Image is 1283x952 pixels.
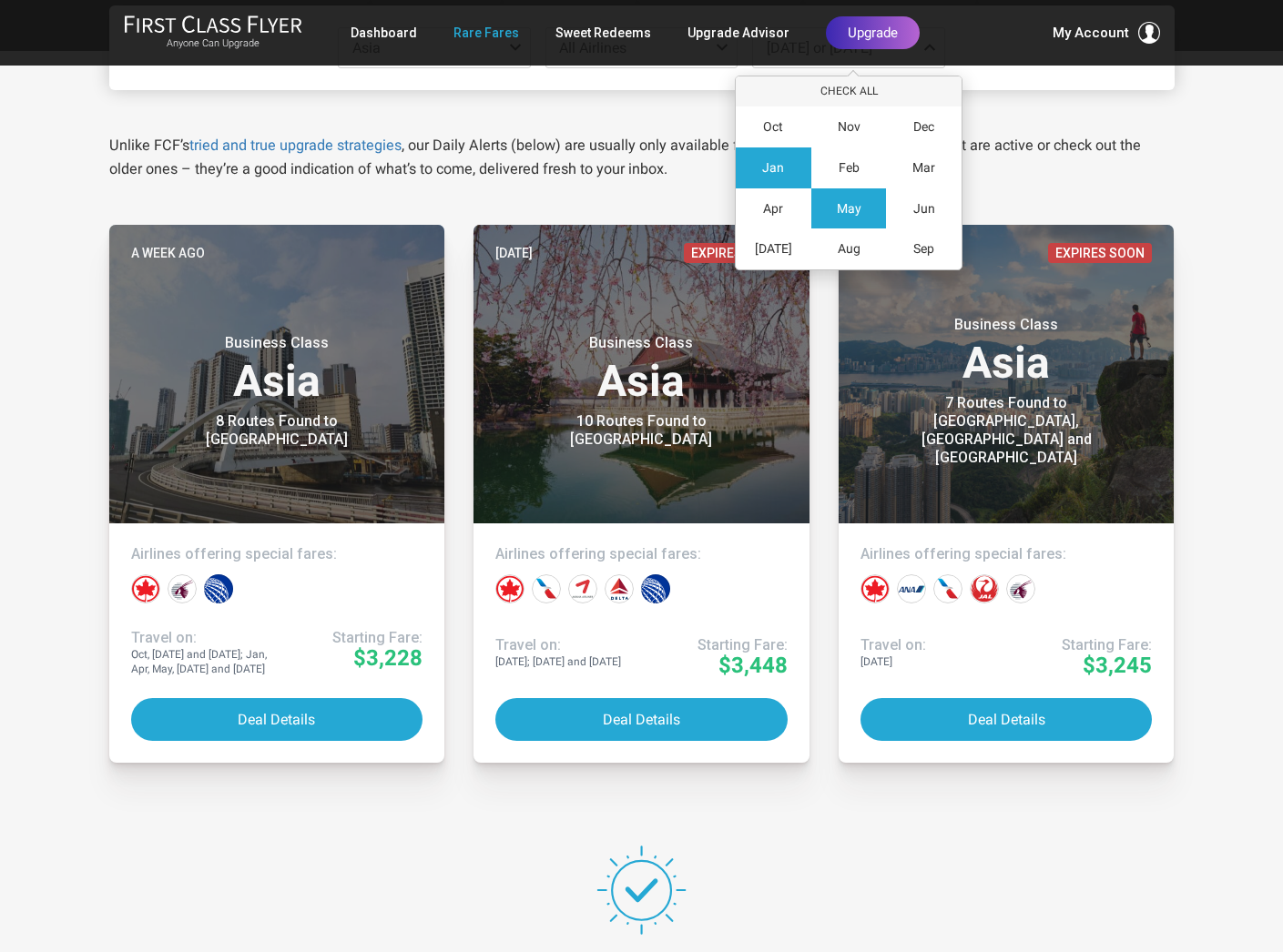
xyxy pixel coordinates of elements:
small: Business Class [163,334,391,352]
a: A week agoBusiness ClassAsia8 Routes Found to [GEOGRAPHIC_DATA]Airlines offering special fares:Tr... [109,225,445,763]
div: Japan Airlines [970,574,999,603]
span: Mar [912,160,935,176]
a: Sweet Redeems [555,16,651,49]
a: Upgrade [826,16,920,49]
div: Air Canada [860,574,890,603]
div: All Nippon Airways [897,574,926,603]
a: First Class FlyerAnyone Can Upgrade [124,15,302,51]
span: Dec [913,119,934,135]
h3: Asia [860,316,1153,385]
div: Asiana [568,574,597,603]
span: Expires Soon [684,243,788,263]
time: [DATE] [495,243,533,263]
h3: Asia [495,334,788,403]
div: 10 Routes Found to [GEOGRAPHIC_DATA] [527,412,755,449]
a: [DATE]Expires SoonBusiness ClassAsia7 Routes Found to [GEOGRAPHIC_DATA], [GEOGRAPHIC_DATA] and [G... [839,225,1175,763]
div: United [641,574,670,603]
button: Check All [736,76,962,106]
span: Jun [913,201,935,217]
span: Apr [763,201,783,217]
span: May [837,201,861,217]
time: A week ago [131,243,205,263]
img: First Class Flyer [124,15,302,34]
span: [DATE] [755,241,792,257]
h4: Airlines offering special fares: [131,545,423,563]
div: Air Canada [131,574,160,603]
button: Deal Details [495,698,788,741]
span: Sep [913,241,934,257]
span: Aug [838,241,860,257]
div: Air Canada [495,574,524,603]
div: Qatar [168,574,197,603]
small: Business Class [892,316,1120,334]
small: Business Class [527,334,755,352]
div: 7 Routes Found to [GEOGRAPHIC_DATA], [GEOGRAPHIC_DATA] and [GEOGRAPHIC_DATA] [892,394,1120,467]
a: Rare Fares [453,16,519,49]
a: Dashboard [351,16,417,49]
div: American Airlines [933,574,962,603]
div: 8 Routes Found to [GEOGRAPHIC_DATA] [163,412,391,449]
div: United [204,574,233,603]
div: Qatar [1006,574,1035,603]
span: Oct [763,119,783,135]
button: My Account [1053,22,1160,44]
a: Upgrade Advisor [687,16,789,49]
small: Anyone Can Upgrade [124,37,302,50]
h4: Airlines offering special fares: [860,545,1153,563]
a: tried and true upgrade strategies [189,137,402,154]
h3: Asia [131,334,423,403]
span: My Account [1053,22,1129,44]
h4: Airlines offering special fares: [495,545,788,563]
button: Deal Details [131,698,423,741]
div: Delta Airlines [605,574,634,603]
span: Feb [839,160,860,176]
button: Deal Details [860,698,1153,741]
span: Nov [838,119,860,135]
span: Jan [762,160,784,176]
p: Unlike FCF’s , our Daily Alerts (below) are usually only available for a short time. Jump on thos... [109,134,1175,181]
div: American Airlines [532,574,561,603]
a: [DATE]Expires SoonBusiness ClassAsia10 Routes Found to [GEOGRAPHIC_DATA]Airlines offering special... [473,225,810,763]
span: Expires Soon [1048,243,1152,263]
